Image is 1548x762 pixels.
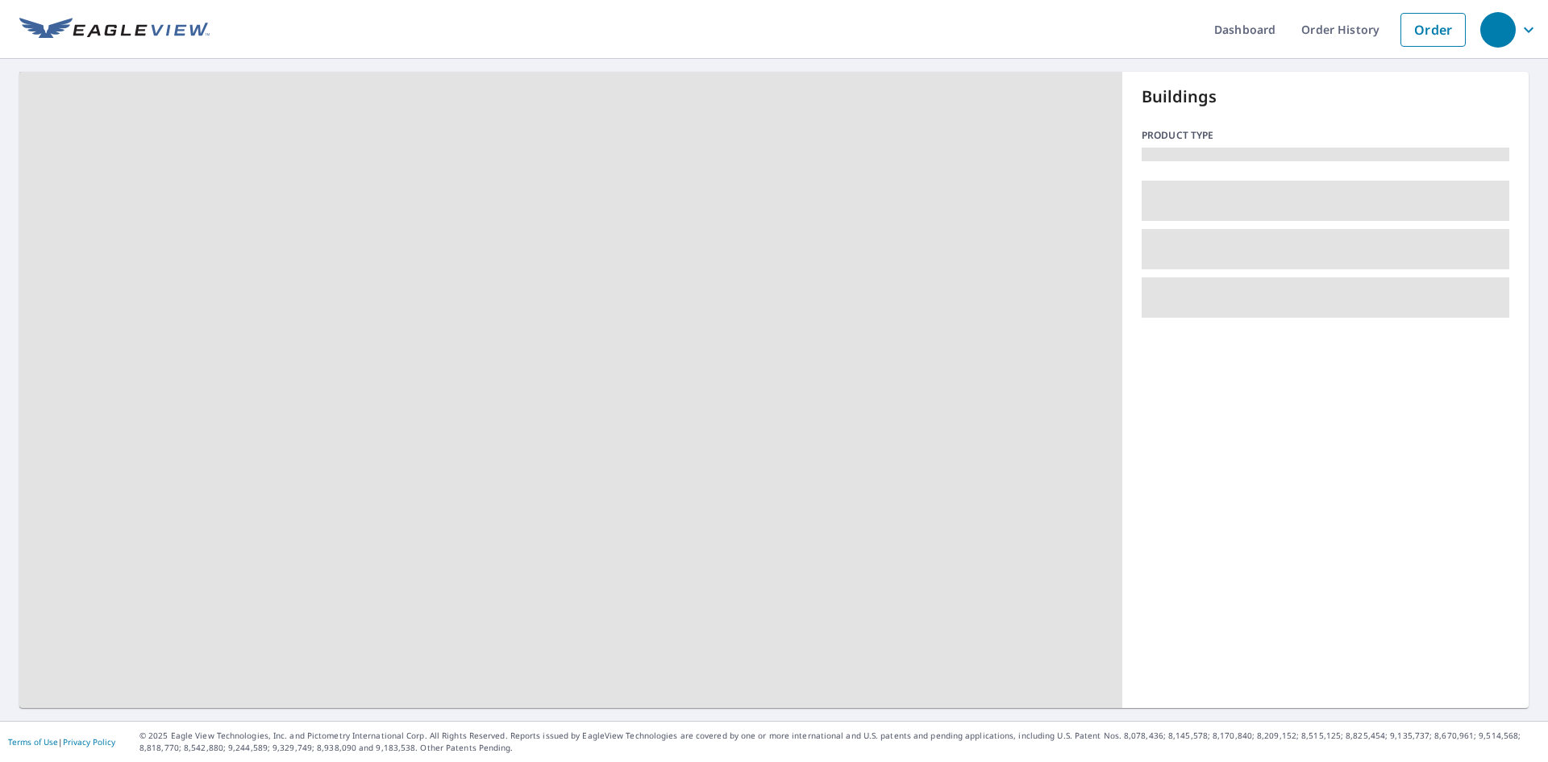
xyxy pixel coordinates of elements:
img: EV Logo [19,18,210,42]
p: Product type [1142,128,1509,143]
a: Order [1400,13,1466,47]
p: Buildings [1142,85,1509,109]
a: Terms of Use [8,736,58,747]
p: | [8,737,115,747]
a: Privacy Policy [63,736,115,747]
p: © 2025 Eagle View Technologies, Inc. and Pictometry International Corp. All Rights Reserved. Repo... [139,730,1540,754]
